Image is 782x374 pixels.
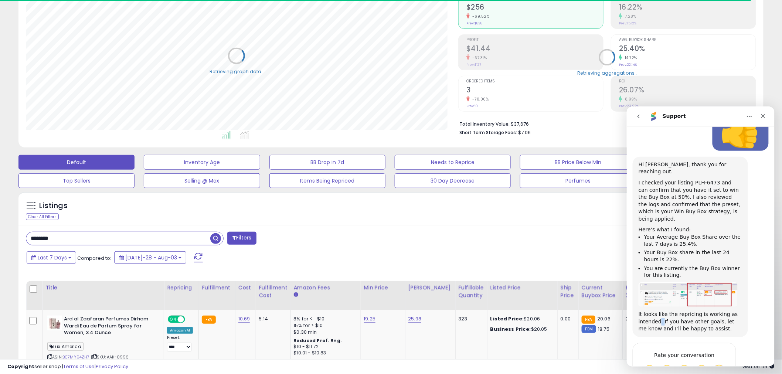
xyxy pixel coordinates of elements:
button: Selling @ Max [144,173,260,188]
li: Your Average Buy Box Share over the last 7 days is 25.4%. [17,127,115,141]
div: 15% for > $10 [294,322,355,329]
b: Ard al Zaafaran Perfumes Dirham Wardi Eau de Parfum Spray for Women, 3.4 Ounce [64,316,154,338]
div: Ship Price [561,284,575,299]
div: Retrieving graph data.. [210,68,263,75]
button: Perfumes [520,173,636,188]
span: Lux America [47,342,84,351]
span: Last 7 Days [38,254,67,261]
span: OFF [184,316,196,323]
div: Fulfillment [202,284,232,292]
div: Here’s what I found: [12,120,115,127]
a: B07MY94ZH7 [62,354,90,360]
b: Reduced Prof. Rng. [294,337,342,344]
div: Fulfillment Cost [259,284,288,299]
button: Last 7 Days [27,251,76,264]
a: 10.69 [238,315,250,323]
small: Amazon Fees. [294,292,298,298]
div: 323 [459,316,482,322]
button: 30 Day Decrease [395,173,511,188]
div: Current Buybox Price [582,284,620,299]
div: Rate your conversation [14,244,102,253]
div: Min Price [364,284,402,292]
span: Compared to: [77,255,111,262]
a: 19.25 [364,315,376,323]
span: Amazing [87,258,98,269]
div: Hi [PERSON_NAME], thank you for reaching out. [12,55,115,69]
div: Title [45,284,161,292]
div: seller snap | | [7,363,128,370]
div: Cost [238,284,253,292]
li: You are currently the Buy Box winner for this listing. [17,159,115,172]
iframe: Intercom live chat [627,106,775,367]
b: Listed Price: [490,315,524,322]
div: Repricing [167,284,195,292]
div: Retrieving aggregations.. [578,70,637,76]
span: OK [52,258,63,269]
div: 0.00 [561,316,573,322]
span: 20.06 [597,315,611,322]
div: PJ says… [6,50,142,237]
div: 5.14 [259,316,285,322]
div: It looks like the repricing is working as intended. If you have other goals, let me know and I’ll... [12,204,115,226]
button: BB Price Below Min [520,155,636,170]
a: Privacy Policy [96,363,128,370]
small: FBA [202,316,215,324]
strong: Copyright [7,363,34,370]
div: $0.30 min [294,329,355,336]
span: 18.75 [598,326,609,333]
div: Clear All Filters [26,213,59,220]
div: thumbs up [92,4,136,40]
div: Listed Price [490,284,554,292]
button: [DATE]-28 - Aug-03 [114,251,186,264]
button: BB Drop in 7d [269,155,385,170]
button: Top Sellers [18,173,135,188]
div: Fulfillable Quantity [459,284,484,299]
div: 8% for <= $10 [294,316,355,322]
span: | SKU: AAK-0996 [91,354,129,360]
div: Support says… [6,237,142,289]
div: Amazon Fees [294,284,358,292]
button: Default [18,155,135,170]
h5: Listings [39,201,68,211]
small: FBM [582,325,596,333]
li: Your Buy Box share in the last 24 hours is 22%. [17,143,115,156]
div: I checked your listing PLH-6473 and can confirm that you have it set to win the Buy Box at 50%. I... [12,73,115,116]
div: BB Share 24h. [626,284,653,299]
div: $10.01 - $10.83 [294,350,355,356]
button: Filters [227,232,256,245]
a: Terms of Use [63,363,95,370]
img: 41RymEHiRqL._SL40_.jpg [47,316,62,330]
div: 23% [626,316,650,322]
div: [PERSON_NAME] [408,284,452,292]
div: Preset: [167,335,193,352]
div: Amazon AI [167,327,193,334]
span: Great [70,258,80,269]
span: [DATE]-28 - Aug-03 [125,254,177,261]
small: FBA [582,316,595,324]
a: 25.98 [408,315,422,323]
span: Terrible [18,258,28,269]
button: Inventory Age [144,155,260,170]
div: $20.06 [490,316,552,322]
div: Hi [PERSON_NAME], thank you for reaching out.I checked your listing PLH-6473 and can confirm that... [6,50,121,231]
button: Items Being Repriced [269,173,385,188]
span: Bad [35,258,45,269]
button: Needs to Reprice [395,155,511,170]
div: $10 - $11.72 [294,344,355,350]
b: Business Price: [490,326,531,333]
div: $20.05 [490,326,552,333]
span: ON [169,316,178,323]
